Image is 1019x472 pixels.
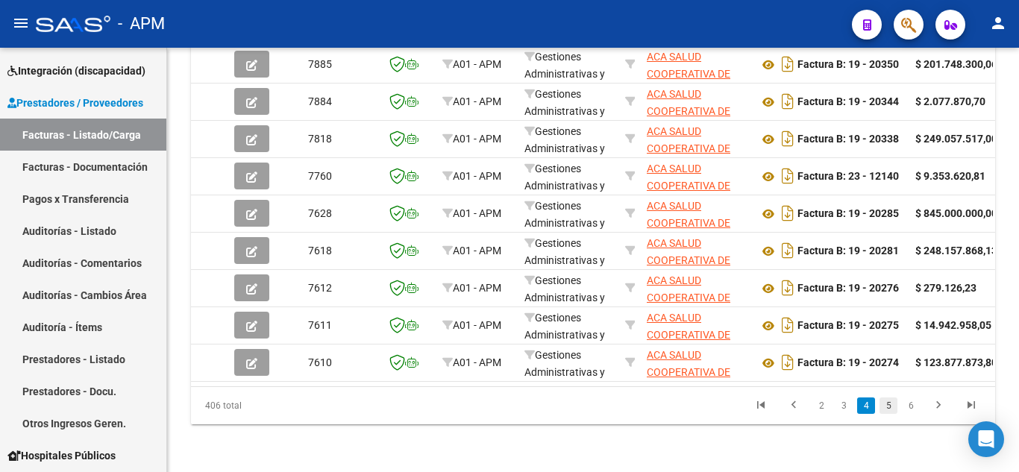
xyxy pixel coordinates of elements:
span: Gestiones Administrativas y Otros [524,163,605,209]
a: go to last page [957,397,985,414]
span: Gestiones Administrativas y Otros [524,125,605,172]
span: Prestadores / Proveedores [7,95,143,111]
span: Gestiones Administrativas y Otros [524,312,605,358]
a: 3 [835,397,853,414]
strong: $ 249.057.517,00 [915,133,997,145]
i: Descargar documento [778,89,797,113]
strong: Factura B: 19 - 20274 [797,357,899,369]
li: page 3 [833,393,855,418]
span: ACA SALUD COOPERATIVA DE PRESTACION DE SERVICIOS MEDICO ASISTENCIALES LIMITADA [647,274,739,371]
a: 6 [902,397,920,414]
strong: $ 248.157.868,13 [915,245,997,257]
strong: Factura B: 19 - 20338 [797,133,899,145]
strong: Factura B: 19 - 20281 [797,245,899,257]
strong: $ 14.942.958,05 [915,319,991,331]
span: A01 - APM [453,95,501,107]
a: go to next page [924,397,953,414]
div: 30604958640 [647,160,747,192]
span: Gestiones Administrativas y Otros [524,200,605,246]
span: 7612 [308,282,332,294]
span: Gestiones Administrativas y Otros [524,237,605,283]
span: A01 - APM [453,356,501,368]
i: Descargar documento [778,127,797,151]
mat-icon: person [989,14,1007,32]
a: go to previous page [780,397,808,414]
div: 30604958640 [647,48,747,80]
strong: $ 2.077.870,70 [915,95,985,107]
div: 30604958640 [647,309,747,341]
i: Descargar documento [778,350,797,374]
span: ACA SALUD COOPERATIVA DE PRESTACION DE SERVICIOS MEDICO ASISTENCIALES LIMITADA [647,349,739,446]
li: page 4 [855,393,877,418]
span: 7760 [308,170,332,182]
li: page 2 [810,393,833,418]
span: Hospitales Públicos [7,447,116,464]
span: 7618 [308,245,332,257]
strong: Factura B: 19 - 20350 [797,59,899,71]
span: ACA SALUD COOPERATIVA DE PRESTACION DE SERVICIOS MEDICO ASISTENCIALES LIMITADA [647,125,739,222]
span: A01 - APM [453,245,501,257]
div: 30604958640 [647,272,747,303]
strong: $ 9.353.620,81 [915,170,985,182]
li: page 6 [900,393,922,418]
span: Gestiones Administrativas y Otros [524,274,605,321]
a: 5 [880,397,897,414]
strong: Factura B: 19 - 20344 [797,96,899,108]
i: Descargar documento [778,164,797,188]
span: Gestiones Administrativas y Otros [524,349,605,395]
strong: $ 201.748.300,06 [915,58,997,70]
div: Open Intercom Messenger [968,421,1004,457]
span: 7885 [308,58,332,70]
span: A01 - APM [453,319,501,331]
span: ACA SALUD COOPERATIVA DE PRESTACION DE SERVICIOS MEDICO ASISTENCIALES LIMITADA [647,51,739,148]
strong: Factura B: 19 - 20285 [797,208,899,220]
i: Descargar documento [778,239,797,262]
span: ACA SALUD COOPERATIVA DE PRESTACION DE SERVICIOS MEDICO ASISTENCIALES LIMITADA [647,312,739,409]
strong: Factura B: 23 - 12140 [797,171,899,183]
span: 7884 [308,95,332,107]
mat-icon: menu [12,14,30,32]
span: Integración (discapacidad) [7,63,145,79]
a: 2 [812,397,830,414]
span: Gestiones Administrativas y Otros [524,88,605,134]
span: 7628 [308,207,332,219]
span: 7610 [308,356,332,368]
strong: $ 845.000.000,00 [915,207,997,219]
span: ACA SALUD COOPERATIVA DE PRESTACION DE SERVICIOS MEDICO ASISTENCIALES LIMITADA [647,200,739,297]
strong: Factura B: 19 - 20276 [797,283,899,295]
span: A01 - APM [453,58,501,70]
div: 30604958640 [647,86,747,117]
a: 4 [857,397,875,414]
span: 7818 [308,133,332,145]
span: Gestiones Administrativas y Otros [524,51,605,97]
i: Descargar documento [778,52,797,76]
i: Descargar documento [778,201,797,225]
strong: $ 279.126,23 [915,282,976,294]
span: A01 - APM [453,282,501,294]
strong: $ 123.877.873,80 [915,356,997,368]
span: 7611 [308,319,332,331]
span: ACA SALUD COOPERATIVA DE PRESTACION DE SERVICIOS MEDICO ASISTENCIALES LIMITADA [647,88,739,185]
span: A01 - APM [453,170,501,182]
div: 30604958640 [647,235,747,266]
span: ACA SALUD COOPERATIVA DE PRESTACION DE SERVICIOS MEDICO ASISTENCIALES LIMITADA [647,163,739,259]
a: go to first page [747,397,775,414]
div: 30604958640 [647,123,747,154]
i: Descargar documento [778,276,797,300]
strong: Factura B: 19 - 20275 [797,320,899,332]
span: ACA SALUD COOPERATIVA DE PRESTACION DE SERVICIOS MEDICO ASISTENCIALES LIMITADA [647,237,739,334]
span: A01 - APM [453,207,501,219]
span: A01 - APM [453,133,501,145]
span: - APM [118,7,165,40]
div: 30604958640 [647,198,747,229]
div: 30604958640 [647,347,747,378]
div: 406 total [191,387,349,424]
i: Descargar documento [778,313,797,337]
li: page 5 [877,393,900,418]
